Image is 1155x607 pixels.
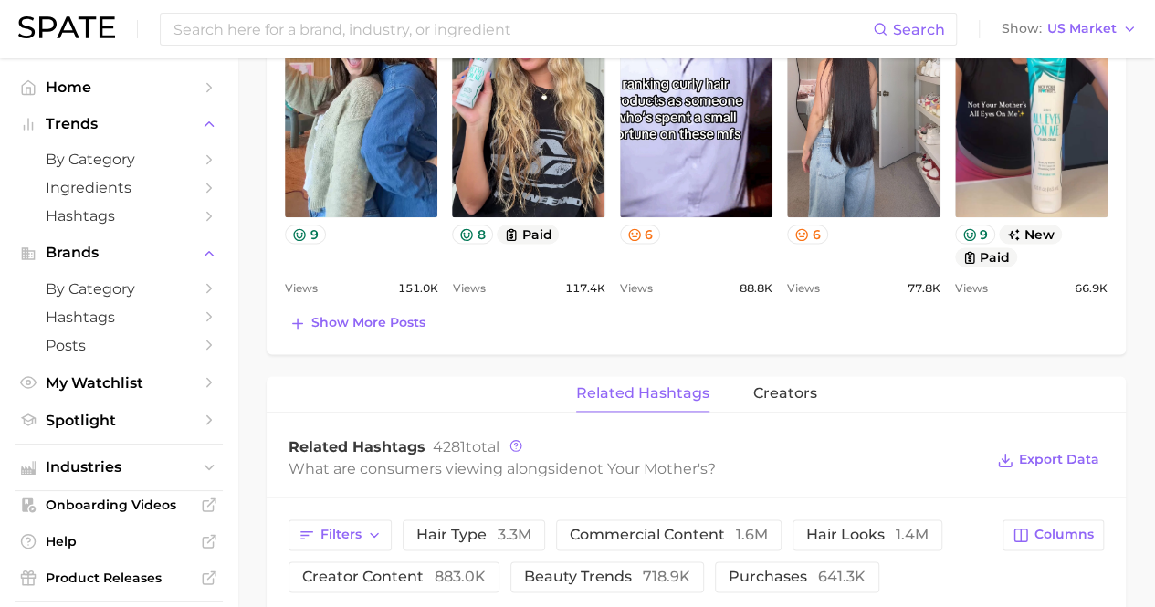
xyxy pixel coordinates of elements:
[433,438,466,455] span: 4281
[46,78,192,96] span: Home
[620,225,661,244] button: 6
[285,310,430,336] button: Show more posts
[1047,24,1117,34] span: US Market
[46,116,192,132] span: Trends
[570,528,768,542] span: commercial content
[1003,519,1104,550] button: Columns
[15,73,223,101] a: Home
[320,527,362,542] span: Filters
[15,406,223,434] a: Spotlight
[787,277,820,299] span: Views
[452,225,493,244] button: 8
[896,526,929,543] span: 1.4m
[46,151,192,168] span: by Category
[497,225,560,244] button: paid
[46,337,192,354] span: Posts
[46,459,192,476] span: Industries
[15,331,223,360] a: Posts
[433,438,499,455] span: total
[46,309,192,326] span: Hashtags
[1019,452,1099,467] span: Export Data
[46,570,192,586] span: Product Releases
[15,454,223,481] button: Industries
[997,17,1141,41] button: ShowUS Market
[818,568,866,585] span: 641.3k
[498,526,531,543] span: 3.3m
[46,374,192,392] span: My Watchlist
[311,315,425,330] span: Show more posts
[1034,527,1094,542] span: Columns
[524,570,690,584] span: beauty trends
[302,570,486,584] span: creator content
[15,202,223,230] a: Hashtags
[992,447,1104,473] button: Export Data
[729,570,866,584] span: purchases
[15,303,223,331] a: Hashtags
[740,277,772,299] span: 88.8k
[46,207,192,225] span: Hashtags
[46,412,192,429] span: Spotlight
[15,173,223,202] a: Ingredients
[999,225,1062,244] span: new
[46,280,192,298] span: by Category
[1002,24,1042,34] span: Show
[46,533,192,549] span: Help
[578,460,708,477] span: not your mother's
[753,385,817,402] span: creators
[435,568,486,585] span: 883.0k
[736,526,768,543] span: 1.6m
[289,519,392,550] button: Filters
[172,14,873,45] input: Search here for a brand, industry, or ingredient
[15,110,223,138] button: Trends
[955,225,996,244] button: 9
[15,528,223,555] a: Help
[955,247,1018,267] button: paid
[285,225,326,244] button: 9
[46,497,192,513] span: Onboarding Videos
[893,21,945,38] span: Search
[908,277,940,299] span: 77.8k
[955,277,988,299] span: Views
[15,491,223,518] a: Onboarding Videos
[397,277,437,299] span: 151.0k
[452,277,485,299] span: Views
[289,456,983,481] div: What are consumers viewing alongside ?
[285,277,318,299] span: Views
[806,528,929,542] span: hair looks
[15,275,223,303] a: by Category
[15,564,223,591] a: Product Releases
[576,385,709,402] span: related hashtags
[46,245,192,261] span: Brands
[643,568,690,585] span: 718.9k
[416,528,531,542] span: hair type
[15,239,223,267] button: Brands
[18,16,115,38] img: SPATE
[289,438,425,455] span: Related Hashtags
[565,277,605,299] span: 117.4k
[15,369,223,397] a: My Watchlist
[15,145,223,173] a: by Category
[46,179,192,196] span: Ingredients
[620,277,653,299] span: Views
[787,225,828,244] button: 6
[1075,277,1108,299] span: 66.9k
